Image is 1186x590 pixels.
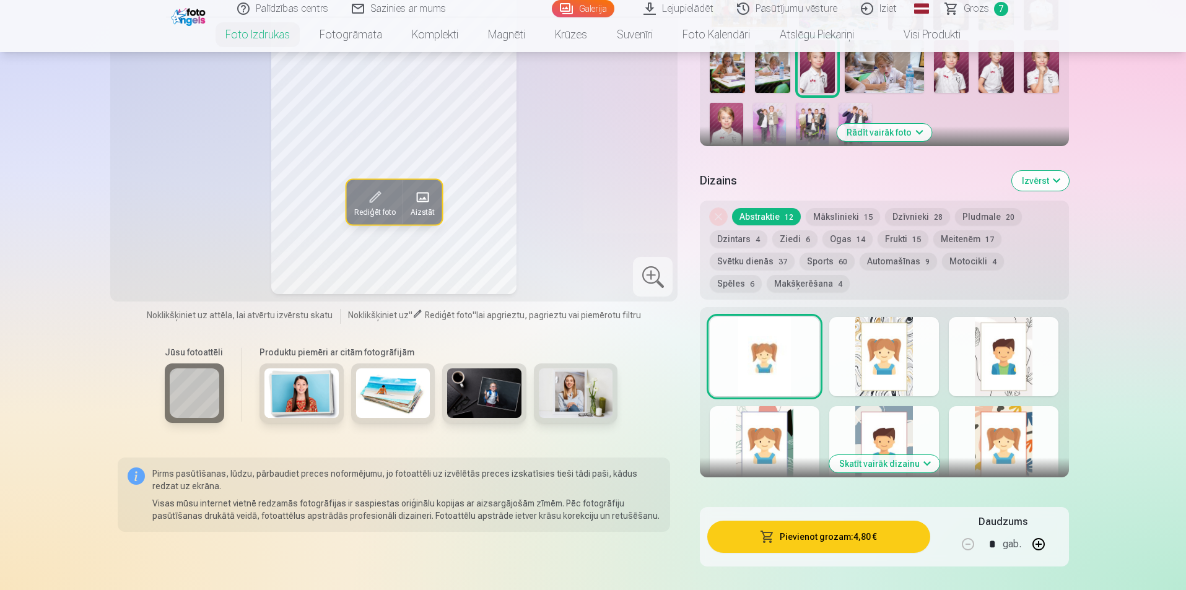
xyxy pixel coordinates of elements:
p: Pirms pasūtīšanas, lūdzu, pārbaudiet preces noformējumu, jo fotoattēli uz izvēlētās preces izskat... [152,467,661,492]
span: Grozs [964,1,989,16]
button: Makšķerēšana4 [767,275,850,292]
span: Noklikšķiniet uz attēla, lai atvērtu izvērstu skatu [147,309,333,321]
button: Pludmale20 [955,208,1022,225]
span: " [409,310,412,320]
button: Pievienot grozam:4,80 € [707,521,930,553]
span: 4 [992,258,996,266]
button: Svētku dienās37 [710,253,795,270]
button: Automašīnas9 [860,253,937,270]
div: gab. [1003,529,1021,559]
span: 14 [857,235,865,244]
button: Rādīt vairāk foto [837,124,931,141]
button: Abstraktie12 [732,208,801,225]
a: Fotogrāmata [305,17,397,52]
span: 12 [785,213,793,222]
span: lai apgrieztu, pagrieztu vai piemērotu filtru [476,310,641,320]
a: Komplekti [397,17,473,52]
a: Krūzes [540,17,602,52]
button: Mākslinieki15 [806,208,880,225]
span: " [473,310,476,320]
a: Foto kalendāri [668,17,765,52]
span: 9 [925,258,930,266]
span: 17 [985,235,994,244]
button: Meitenēm17 [933,230,1001,248]
button: Ziedi6 [772,230,818,248]
button: Ogas14 [822,230,873,248]
button: Motocikli4 [942,253,1004,270]
img: /fa1 [171,5,209,26]
a: Magnēti [473,17,540,52]
span: 15 [864,213,873,222]
button: Spēles6 [710,275,762,292]
button: Frukti15 [878,230,928,248]
button: Aizstāt [403,180,442,224]
button: Dzīvnieki28 [885,208,950,225]
a: Suvenīri [602,17,668,52]
a: Foto izdrukas [211,17,305,52]
a: Visi produkti [869,17,975,52]
span: Aizstāt [410,207,434,217]
span: 60 [839,258,847,266]
span: 6 [750,280,754,288]
h6: Produktu piemēri ar citām fotogrāfijām [255,346,622,358]
span: Noklikšķiniet uz [348,310,409,320]
span: 15 [912,235,921,244]
span: Rediģēt foto [425,310,473,320]
span: Rediģēt foto [354,207,395,217]
span: 4 [838,280,842,288]
span: 6 [806,235,810,244]
span: 7 [994,2,1008,16]
button: Izvērst [1012,171,1069,191]
span: 37 [778,258,787,266]
a: Atslēgu piekariņi [765,17,869,52]
h5: Daudzums [979,514,1027,529]
span: 4 [756,235,760,244]
p: Visas mūsu internet vietnē redzamās fotogrāfijas ir saspiestas oriģinālu kopijas ar aizsargājošām... [152,497,661,522]
span: 20 [1006,213,1014,222]
button: Sports60 [800,253,855,270]
button: Rediģēt foto [346,180,403,224]
h6: Jūsu fotoattēli [165,346,224,358]
button: Skatīt vairāk dizainu [829,455,940,472]
h5: Dizains [700,172,1001,189]
span: 28 [934,213,943,222]
button: Dzintars4 [710,230,767,248]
